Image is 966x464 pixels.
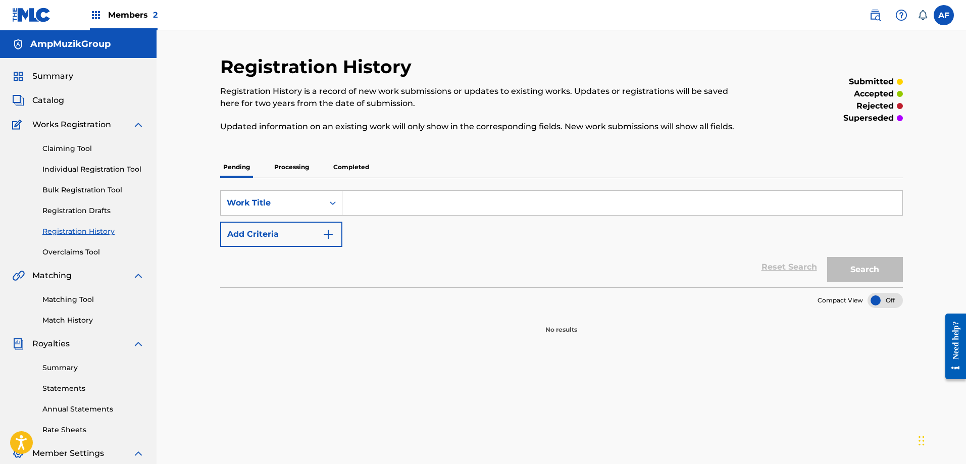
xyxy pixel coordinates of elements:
p: No results [545,313,577,334]
iframe: Chat Widget [916,416,966,464]
span: Works Registration [32,119,111,131]
a: Matching Tool [42,294,144,305]
a: Claiming Tool [42,143,144,154]
a: Match History [42,315,144,326]
button: Add Criteria [220,222,342,247]
img: Top Rightsholders [90,9,102,21]
img: Accounts [12,38,24,50]
img: expand [132,338,144,350]
a: CatalogCatalog [12,94,64,107]
a: Rate Sheets [42,425,144,435]
p: superseded [843,112,894,124]
a: Bulk Registration Tool [42,185,144,195]
img: Summary [12,70,24,82]
p: accepted [854,88,894,100]
p: submitted [849,76,894,88]
h5: AmpMuzikGroup [30,38,111,50]
img: expand [132,119,144,131]
span: Compact View [818,296,863,305]
span: 2 [153,10,158,20]
p: Completed [330,157,372,178]
a: Statements [42,383,144,394]
img: Works Registration [12,119,25,131]
a: Individual Registration Tool [42,164,144,175]
span: Matching [32,270,72,282]
img: 9d2ae6d4665cec9f34b9.svg [322,228,334,240]
span: Catalog [32,94,64,107]
a: Registration Drafts [42,205,144,216]
img: Member Settings [12,447,24,459]
span: Summary [32,70,73,82]
img: MLC Logo [12,8,51,22]
a: Overclaims Tool [42,247,144,257]
form: Search Form [220,190,903,287]
img: expand [132,447,144,459]
p: Registration History is a record of new work submissions or updates to existing works. Updates or... [220,85,746,110]
span: Member Settings [32,447,104,459]
div: Help [891,5,911,25]
a: Public Search [865,5,885,25]
a: Registration History [42,226,144,237]
div: Drag [919,426,925,456]
img: Catalog [12,94,24,107]
img: help [895,9,907,21]
div: Notifications [918,10,928,20]
img: Matching [12,270,25,282]
p: Updated information on an existing work will only show in the corresponding fields. New work subm... [220,121,746,133]
p: rejected [856,100,894,112]
a: SummarySummary [12,70,73,82]
img: Royalties [12,338,24,350]
p: Pending [220,157,253,178]
span: Royalties [32,338,70,350]
div: Work Title [227,197,318,209]
h2: Registration History [220,56,417,78]
p: Processing [271,157,312,178]
span: Members [108,9,158,21]
iframe: Resource Center [938,306,966,387]
a: Summary [42,363,144,373]
img: search [869,9,881,21]
div: User Menu [934,5,954,25]
img: expand [132,270,144,282]
a: Annual Statements [42,404,144,415]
